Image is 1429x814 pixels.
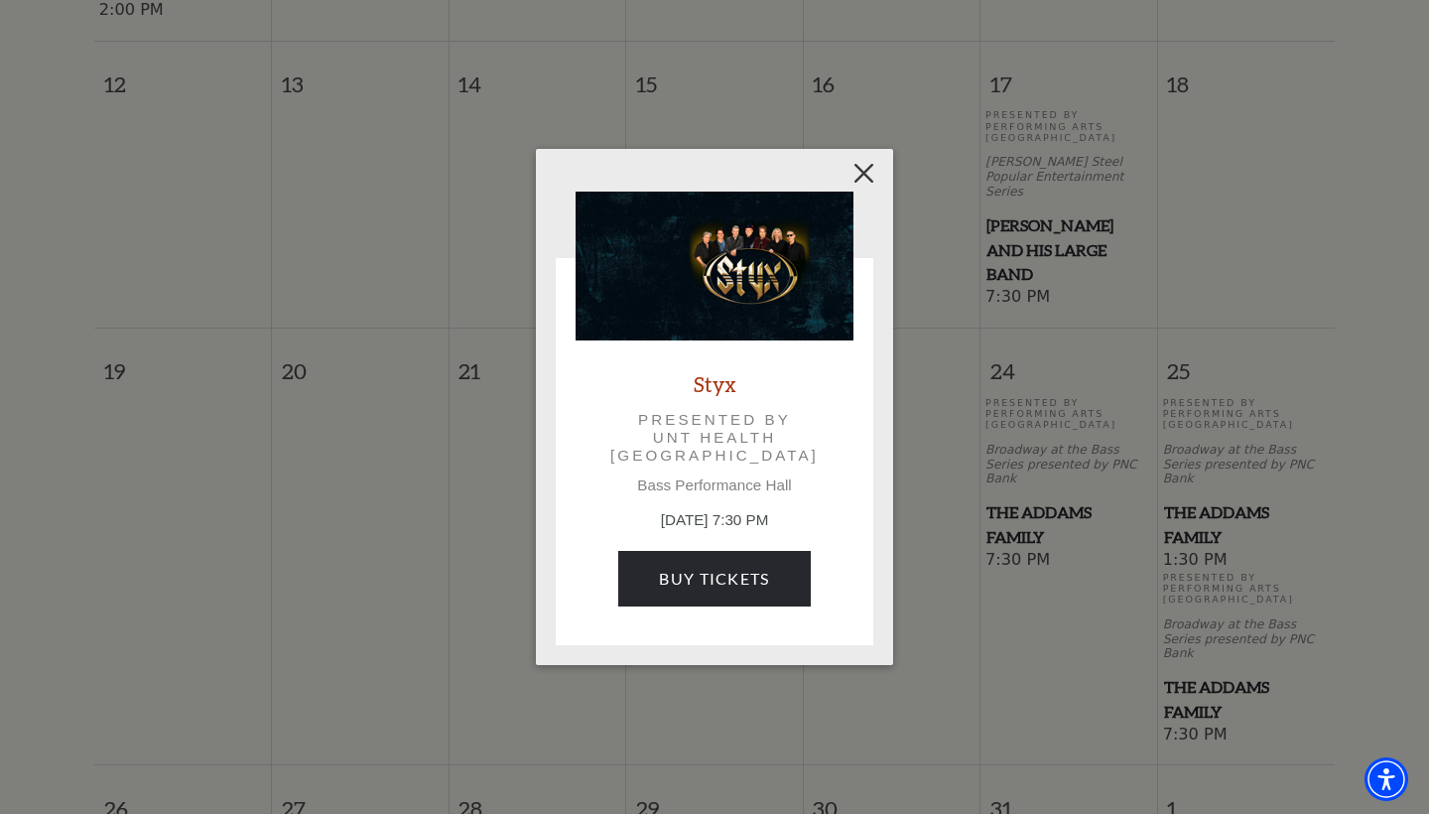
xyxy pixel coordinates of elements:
[603,411,826,466] p: Presented by UNT Health [GEOGRAPHIC_DATA]
[845,155,883,193] button: Close
[576,509,853,532] p: [DATE] 7:30 PM
[576,192,853,340] img: Styx
[576,476,853,494] p: Bass Performance Hall
[694,370,736,397] a: Styx
[1364,757,1408,801] div: Accessibility Menu
[618,551,810,607] a: Buy Tickets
